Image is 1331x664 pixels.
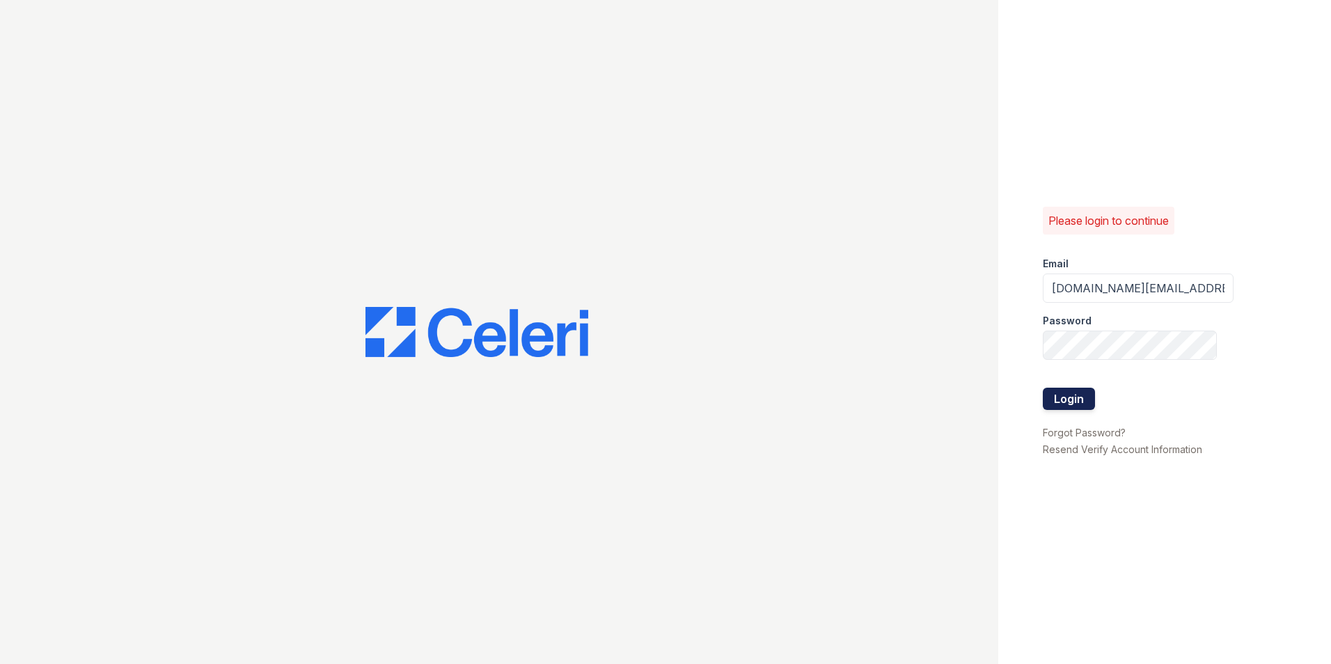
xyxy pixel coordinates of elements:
img: CE_Logo_Blue-a8612792a0a2168367f1c8372b55b34899dd931a85d93a1a3d3e32e68fde9ad4.png [365,307,588,357]
button: Login [1043,388,1095,410]
label: Email [1043,257,1069,271]
a: Resend Verify Account Information [1043,443,1202,455]
a: Forgot Password? [1043,427,1126,438]
p: Please login to continue [1048,212,1169,229]
label: Password [1043,314,1092,328]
